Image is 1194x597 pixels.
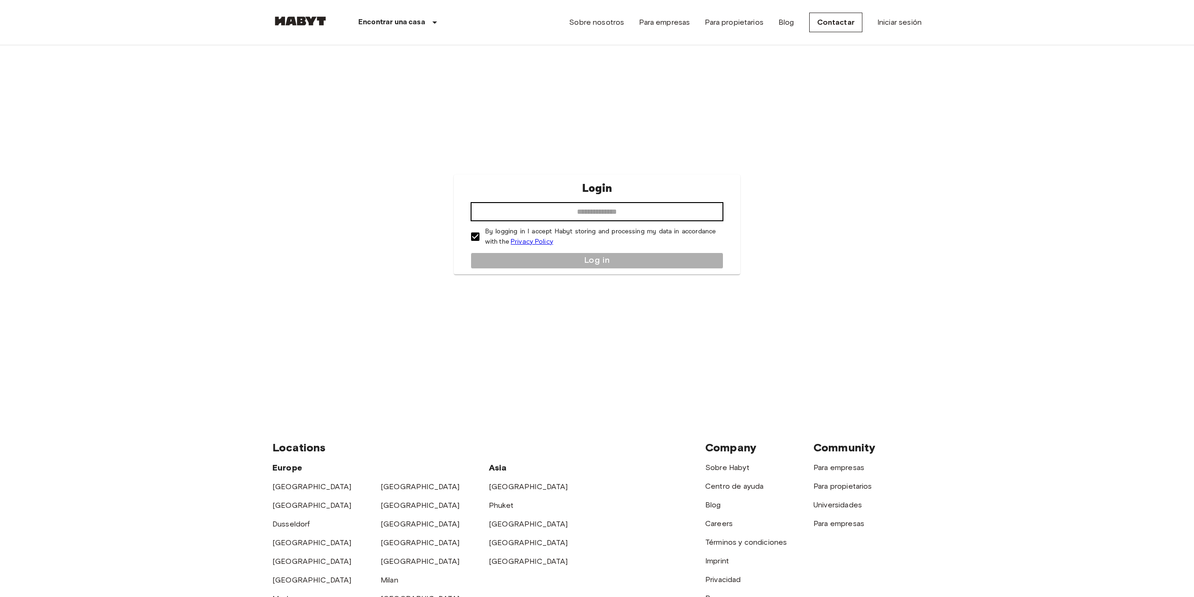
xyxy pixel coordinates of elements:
[381,520,460,528] a: [GEOGRAPHIC_DATA]
[582,180,612,197] p: Login
[489,538,568,547] a: [GEOGRAPHIC_DATA]
[813,441,875,454] span: Community
[813,463,864,472] a: Para empresas
[272,576,352,584] a: [GEOGRAPHIC_DATA]
[809,13,862,32] a: Contactar
[705,463,750,472] a: Sobre Habyt
[358,17,425,28] p: Encontrar una casa
[813,482,872,491] a: Para propietarios
[272,538,352,547] a: [GEOGRAPHIC_DATA]
[705,538,787,547] a: Términos y condiciones
[489,482,568,491] a: [GEOGRAPHIC_DATA]
[813,500,862,509] a: Universidades
[813,519,864,528] a: Para empresas
[489,463,507,473] span: Asia
[877,17,922,28] a: Iniciar sesión
[705,500,721,509] a: Blog
[705,482,764,491] a: Centro de ayuda
[705,556,729,565] a: Imprint
[272,501,352,510] a: [GEOGRAPHIC_DATA]
[705,17,764,28] a: Para propietarios
[272,441,326,454] span: Locations
[569,17,624,28] a: Sobre nosotros
[272,463,302,473] span: Europe
[272,482,352,491] a: [GEOGRAPHIC_DATA]
[489,501,514,510] a: Phuket
[381,482,460,491] a: [GEOGRAPHIC_DATA]
[485,227,716,247] p: By logging in I accept Habyt storing and processing my data in accordance with the
[639,17,690,28] a: Para empresas
[705,575,741,584] a: Privacidad
[272,557,352,566] a: [GEOGRAPHIC_DATA]
[489,520,568,528] a: [GEOGRAPHIC_DATA]
[705,441,757,454] span: Company
[381,501,460,510] a: [GEOGRAPHIC_DATA]
[381,576,398,584] a: Milan
[381,538,460,547] a: [GEOGRAPHIC_DATA]
[272,520,310,528] a: Dusseldorf
[381,557,460,566] a: [GEOGRAPHIC_DATA]
[489,557,568,566] a: [GEOGRAPHIC_DATA]
[778,17,794,28] a: Blog
[705,519,733,528] a: Careers
[511,238,553,246] a: Privacy Policy
[272,16,328,26] img: Habyt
